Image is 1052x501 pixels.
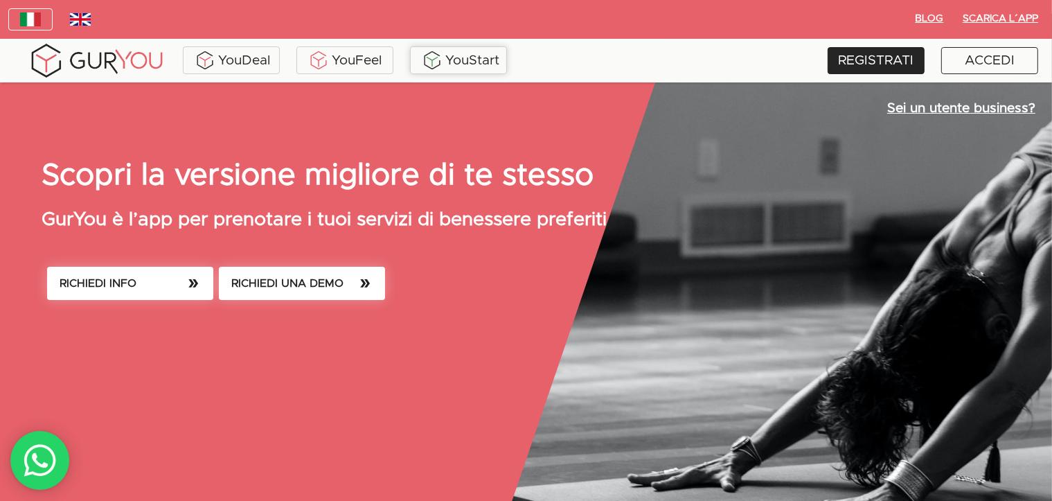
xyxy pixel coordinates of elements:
[308,50,329,71] img: KDuXBJLpDstiOJIlCPq11sr8c6VfEN1ke5YIAoPlCPqmrDPlQeIQgHlNqkP7FCiAKJQRHlC7RCaiHTHAlEEQLmFuo+mIt2xQB...
[296,46,393,74] a: YouFeel
[231,274,373,293] span: RICHIEDI UNA DEMO
[183,46,280,74] a: YouDeal
[963,10,1038,28] span: Scarica l´App
[195,50,215,71] img: ALVAdSatItgsAAAAAElFTkSuQmCC
[70,13,91,26] img: wDv7cRK3VHVvwAAACV0RVh0ZGF0ZTpjcmVhdGUAMjAxOC0wMy0yNVQwMToxNzoxMiswMDowMGv4vjwAAAAldEVYdGRhdGU6bW...
[186,50,276,71] div: YouDeal
[803,341,1052,501] div: Widget chat
[44,264,216,321] a: RICHIEDI INFO
[219,267,385,300] button: RICHIEDI UNA DEMO
[47,267,213,300] button: RICHIEDI INFO
[42,159,964,193] p: Scopri la versione migliore di te stesso
[422,50,443,71] img: BxzlDwAAAAABJRU5ErkJggg==
[410,46,507,74] a: YouStart
[20,12,41,26] img: italy.83948c3f.jpg
[28,42,166,80] img: gyLogo01.5aaa2cff.png
[42,206,964,234] p: GurYou è l’app per prenotare i tuoi servizi di benessere preferiti
[413,50,503,71] div: YouStart
[803,341,1052,501] iframe: Chat Widget
[873,85,1049,132] a: Sei un utente business?
[913,10,946,28] span: BLOG
[75,257,132,283] input: INVIA
[216,264,388,321] a: RICHIEDI UNA DEMO
[828,47,925,74] a: REGISTRATI
[300,50,390,71] div: YouFeel
[60,274,201,293] span: RICHIEDI INFO
[887,99,1035,118] p: Sei un utente business?
[941,47,1038,74] a: ACCEDI
[907,8,952,30] button: BLOG
[957,8,1044,30] button: Scarica l´App
[23,443,57,478] img: whatsAppIcon.04b8739f.svg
